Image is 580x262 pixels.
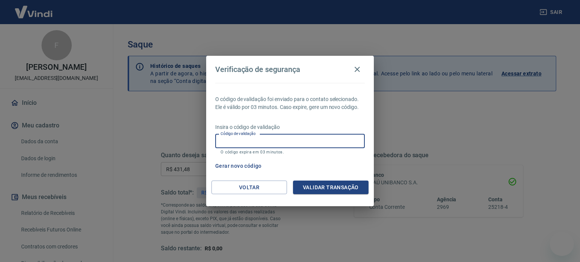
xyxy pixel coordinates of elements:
[215,65,300,74] h4: Verificação de segurança
[215,123,365,131] p: Insira o código de validação
[212,159,265,173] button: Gerar novo código
[221,131,256,136] label: Código de validação
[215,95,365,111] p: O código de validação foi enviado para o contato selecionado. Ele é válido por 03 minutos. Caso e...
[293,181,369,195] button: Validar transação
[221,150,359,155] p: O código expira em 03 minutos.
[211,181,287,195] button: Voltar
[550,232,574,256] iframe: Botão para abrir a janela de mensagens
